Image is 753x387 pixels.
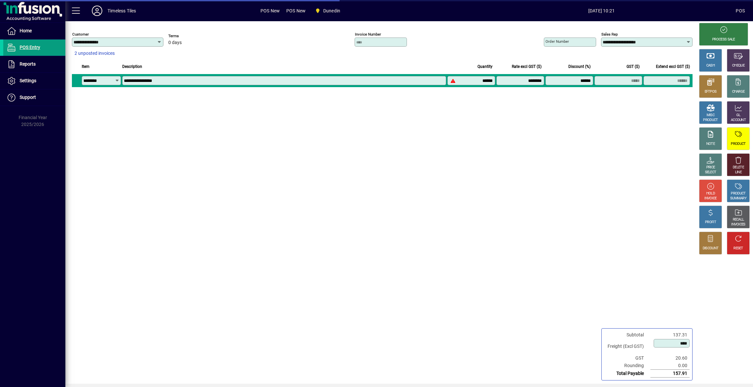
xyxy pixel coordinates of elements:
span: POS New [260,6,280,16]
div: PRODUCT [703,118,718,123]
td: GST [604,354,650,362]
span: GST ($) [627,63,640,70]
div: CHEQUE [732,63,745,68]
mat-label: Customer [72,32,89,37]
td: Rounding [604,362,650,370]
div: PRICE [706,165,715,170]
div: HOLD [706,191,715,196]
a: Settings [3,73,65,89]
div: POS [736,6,745,16]
span: Home [20,28,32,33]
div: INVOICE [704,196,716,201]
span: Reports [20,61,36,67]
div: Timeless Tiles [108,6,136,16]
div: LINE [735,170,742,175]
div: SUMMARY [730,196,746,201]
div: PROFIT [705,220,716,225]
td: 137.31 [650,331,690,339]
div: CHARGE [732,89,745,94]
mat-label: Invoice number [355,32,381,37]
div: INVOICES [731,222,745,227]
mat-label: Order number [545,39,569,44]
span: Dunedin [312,5,343,17]
td: 157.91 [650,370,690,378]
a: Home [3,23,65,39]
div: DELETE [733,165,744,170]
span: Item [82,63,90,70]
div: EFTPOS [705,89,717,94]
span: Description [122,63,142,70]
div: CASH [706,63,715,68]
span: 0 days [168,40,182,45]
span: Discount (%) [568,63,591,70]
td: Total Payable [604,370,650,378]
span: 2 unposted invoices [75,50,115,57]
div: ACCOUNT [731,118,746,123]
div: SELECT [705,170,716,175]
mat-label: Sales rep [601,32,618,37]
span: Support [20,95,36,100]
div: PROCESS SALE [712,37,735,42]
div: PRODUCT [731,191,745,196]
span: POS New [286,6,306,16]
span: Dunedin [323,6,340,16]
span: Terms [168,34,208,38]
a: Reports [3,56,65,72]
div: RECALL [733,217,744,222]
div: GL [736,113,741,118]
td: Freight (Excl GST) [604,339,650,354]
div: DISCOUNT [703,246,718,251]
div: NOTE [706,142,715,147]
span: [DATE] 10:21 [467,6,736,16]
button: 2 unposted invoices [72,48,117,59]
span: POS Entry [20,45,40,50]
span: Extend excl GST ($) [656,63,690,70]
td: Subtotal [604,331,650,339]
span: Quantity [477,63,493,70]
a: Support [3,89,65,106]
span: Settings [20,78,36,83]
div: MISC [707,113,714,118]
div: PRODUCT [731,142,745,147]
td: 0.00 [650,362,690,370]
div: RESET [733,246,743,251]
button: Profile [87,5,108,17]
span: Rate excl GST ($) [512,63,542,70]
td: 20.60 [650,354,690,362]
